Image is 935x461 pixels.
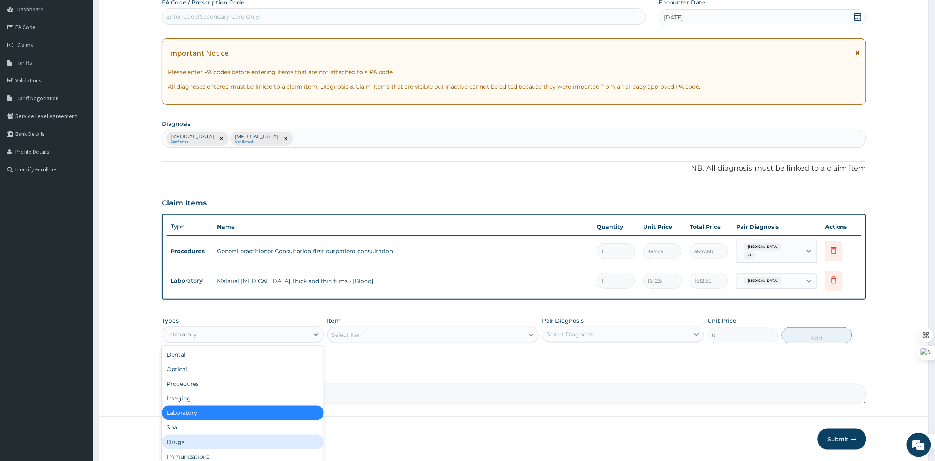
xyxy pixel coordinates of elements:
span: Dashboard [17,6,44,13]
th: Pair Diagnosis [732,219,821,235]
span: [MEDICAL_DATA] [744,243,782,251]
p: Please enter PA codes before entering items that are not attached to a PA code [168,68,860,76]
button: Submit [818,429,866,450]
span: [MEDICAL_DATA] [744,277,782,285]
p: All diagnoses entered must be linked to a claim item. Diagnosis & Claim Items that are visible bu... [168,82,860,91]
th: Type [167,219,213,234]
small: Confirmed [235,140,279,144]
td: Procedures [167,244,213,259]
label: Pair Diagnosis [542,317,584,325]
span: Tariffs [17,59,32,66]
label: Diagnosis [162,120,190,128]
span: We're online! [47,102,112,184]
textarea: Type your message and hit 'Enter' [4,221,154,249]
label: Unit Price [708,317,737,325]
div: Drugs [162,435,324,449]
div: Dental [162,347,324,362]
button: Add [782,327,852,343]
div: Select Item [332,331,364,339]
div: Spa [162,420,324,435]
span: + 1 [744,252,755,260]
label: Types [162,317,179,324]
div: Imaging [162,391,324,406]
td: Malarial [MEDICAL_DATA] Thick and thin films - [Blood] [213,273,593,289]
img: d_794563401_company_1708531726252_794563401 [15,40,33,61]
span: remove selection option [282,135,289,142]
span: [DATE] [664,13,683,21]
td: Laboratory [167,273,213,288]
th: Quantity [593,219,639,235]
div: Enter Code(Secondary Care Only) [166,13,261,21]
span: remove selection option [218,135,225,142]
div: Select Diagnosis [547,330,594,338]
div: Procedures [162,376,324,391]
div: Laboratory [162,406,324,420]
th: Total Price [686,219,732,235]
div: Chat with us now [42,45,136,56]
span: Claims [17,41,33,49]
label: Comment [162,372,866,379]
div: Minimize live chat window [133,4,152,23]
th: Actions [821,219,861,235]
p: [MEDICAL_DATA] [235,133,279,140]
p: [MEDICAL_DATA] [171,133,214,140]
td: General practitioner Consultation first outpatient consultation [213,243,593,259]
th: Name [213,219,593,235]
label: Item [327,317,341,325]
h3: Claim Items [162,199,207,208]
span: Tariff Negotiation [17,95,59,102]
th: Unit Price [639,219,686,235]
div: Optical [162,362,324,376]
div: Laboratory [166,330,197,338]
p: NB: All diagnosis must be linked to a claim item [162,163,866,174]
h1: Important Notice [168,49,228,57]
small: Confirmed [171,140,214,144]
